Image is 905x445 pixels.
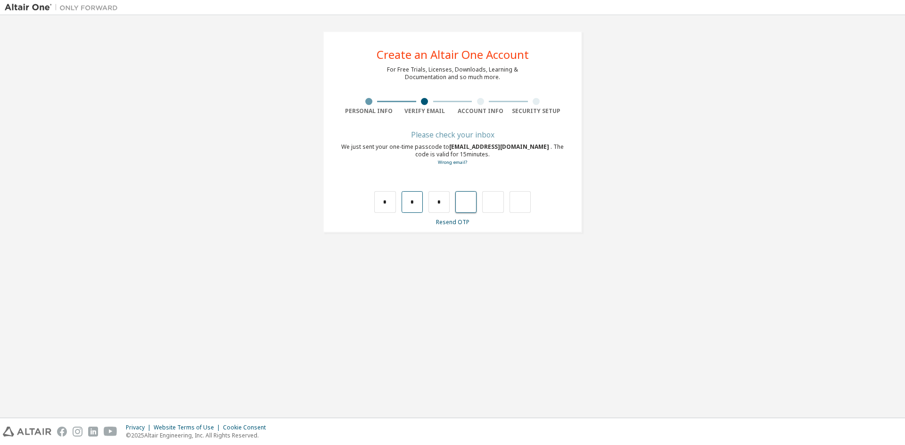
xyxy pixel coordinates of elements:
div: Privacy [126,424,154,431]
div: We just sent your one-time passcode to . The code is valid for 15 minutes. [341,143,564,166]
div: Verify Email [397,107,453,115]
div: Personal Info [341,107,397,115]
div: Please check your inbox [341,132,564,138]
img: altair_logo.svg [3,427,51,437]
img: youtube.svg [104,427,117,437]
a: Go back to the registration form [438,159,467,165]
div: For Free Trials, Licenses, Downloads, Learning & Documentation and so much more. [387,66,518,81]
div: Security Setup [509,107,565,115]
div: Website Terms of Use [154,424,223,431]
img: facebook.svg [57,427,67,437]
a: Resend OTP [436,218,469,226]
div: Create an Altair One Account [377,49,529,60]
p: © 2025 Altair Engineering, Inc. All Rights Reserved. [126,431,271,439]
img: instagram.svg [73,427,82,437]
img: Altair One [5,3,123,12]
img: linkedin.svg [88,427,98,437]
div: Cookie Consent [223,424,271,431]
div: Account Info [452,107,509,115]
span: [EMAIL_ADDRESS][DOMAIN_NAME] [449,143,551,151]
